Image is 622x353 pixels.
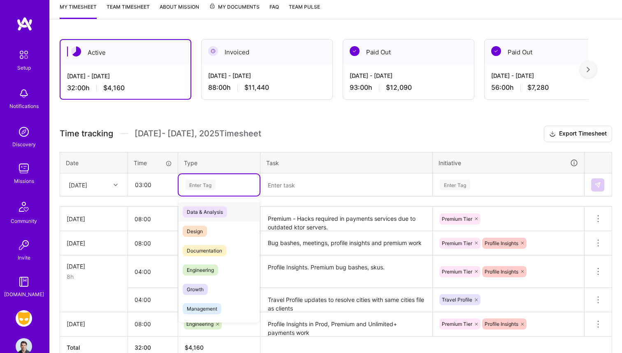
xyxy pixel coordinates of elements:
[350,71,467,80] div: [DATE] - [DATE]
[442,216,472,222] span: Premium Tier
[128,313,178,335] input: HH:MM
[67,215,121,223] div: [DATE]
[16,16,33,31] img: logo
[350,83,467,92] div: 93:00 h
[16,237,32,253] img: Invite
[289,4,320,10] span: Team Pulse
[186,321,214,327] span: Engineering
[67,84,184,92] div: 32:00 h
[491,71,609,80] div: [DATE] - [DATE]
[60,2,97,19] a: My timesheet
[442,321,472,327] span: Premium Tier
[549,130,556,138] i: icon Download
[16,160,32,177] img: teamwork
[261,208,432,230] textarea: Premium - Hacks required in payments services due to outdated ktor servers.
[14,177,34,185] div: Missions
[269,2,279,19] a: FAQ
[4,290,44,299] div: [DOMAIN_NAME]
[440,178,470,191] div: Enter Tag
[439,158,578,168] div: Initiative
[442,297,472,303] span: Travel Profile
[485,240,518,246] span: Profile Insights
[69,180,87,189] div: [DATE]
[60,152,128,173] th: Date
[12,140,36,149] div: Discovery
[491,46,501,56] img: Paid Out
[17,63,31,72] div: Setup
[128,208,178,230] input: HH:MM
[178,152,260,173] th: Type
[134,159,172,167] div: Time
[442,269,472,275] span: Premium Tier
[527,83,549,92] span: $7,280
[67,72,184,80] div: [DATE] - [DATE]
[185,178,216,191] div: Enter Tag
[67,320,121,328] div: [DATE]
[386,83,412,92] span: $12,090
[14,310,34,327] a: Grindr: Mobile + BE + Cloud
[261,313,432,336] textarea: Profile Insights in Prod, Premium and Unlimited+ payments work
[60,40,190,65] div: Active
[11,217,37,225] div: Community
[16,310,32,327] img: Grindr: Mobile + BE + Cloud
[183,284,208,295] span: Growth
[209,2,260,19] a: My Documents
[103,84,125,92] span: $4,160
[128,174,177,196] input: HH:MM
[60,129,113,139] span: Time tracking
[14,197,34,217] img: Community
[16,85,32,102] img: bell
[183,264,218,276] span: Engineering
[209,2,260,12] span: My Documents
[107,2,150,19] a: Team timesheet
[261,256,432,287] textarea: Profile Insights. Premium bug bashes, skus.
[71,47,81,56] img: Active
[208,71,326,80] div: [DATE] - [DATE]
[260,152,433,173] th: Task
[485,321,518,327] span: Profile Insights
[114,183,118,187] i: icon Chevron
[183,303,221,314] span: Management
[128,289,178,311] input: HH:MM
[350,46,360,56] img: Paid Out
[544,126,612,142] button: Export Timesheet
[185,344,204,351] span: $ 4,160
[485,40,615,65] div: Paid Out
[183,245,226,256] span: Documentation
[244,83,269,92] span: $11,440
[442,240,472,246] span: Premium Tier
[594,182,601,188] img: Submit
[67,262,121,271] div: [DATE]
[261,289,432,311] textarea: Travel Profile updates to resolve cities with same cities file as clients
[343,40,474,65] div: Paid Out
[67,239,121,248] div: [DATE]
[128,261,178,283] input: HH:MM
[208,83,326,92] div: 88:00 h
[128,232,178,254] input: HH:MM
[18,253,30,262] div: Invite
[135,129,261,139] span: [DATE] - [DATE] , 2025 Timesheet
[208,46,218,56] img: Invoiced
[15,46,32,63] img: setup
[183,206,227,217] span: Data & Analysis
[289,2,320,19] a: Team Pulse
[16,124,32,140] img: discovery
[491,83,609,92] div: 56:00 h
[202,40,332,65] div: Invoiced
[16,274,32,290] img: guide book
[67,272,121,281] div: 8h
[9,102,39,110] div: Notifications
[160,2,199,19] a: About Mission
[183,226,207,237] span: Design
[261,232,432,255] textarea: Bug bashes, meetings, profile insights and premium work
[485,269,518,275] span: Profile Insights
[587,67,590,72] img: right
